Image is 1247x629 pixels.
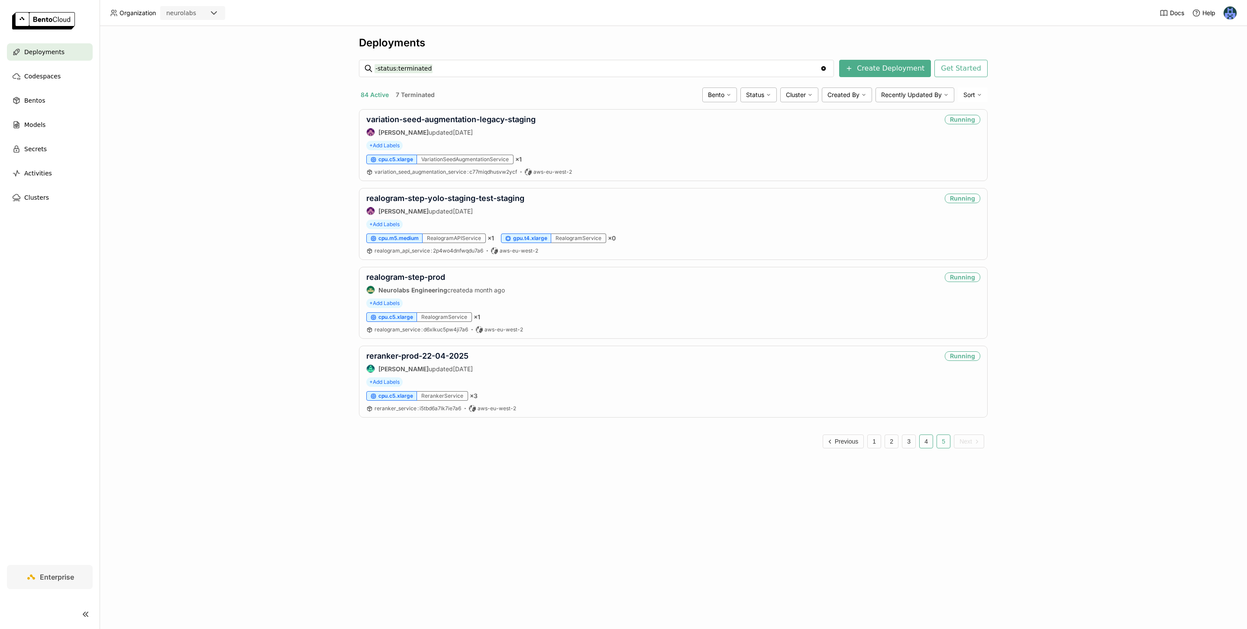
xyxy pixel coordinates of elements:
img: logo [12,12,75,29]
div: Bento [702,88,737,102]
a: Codespaces [7,68,93,85]
a: variation-seed-augmentation-legacy-staging [366,115,536,124]
span: cpu.c5.xlarge [378,314,413,321]
div: RerankerService [417,391,468,401]
span: Previous [835,438,858,445]
div: Sort [958,88,988,102]
a: Deployments [7,43,93,61]
span: [DATE] [453,365,473,373]
div: Running [945,351,980,361]
div: updated [366,207,524,215]
span: : [421,326,423,333]
div: Help [1192,9,1215,17]
span: aws-eu-west-2 [533,169,572,175]
span: : [417,405,419,412]
div: RealogramService [417,312,472,322]
img: Mathew Robinson [367,207,375,215]
div: created [366,285,505,294]
button: 84 Active [359,89,391,101]
div: updated [366,364,473,373]
span: aws-eu-west-2 [500,247,538,254]
input: Selected neurolabs. [197,9,198,18]
strong: Neurolabs Engineering [378,286,447,294]
span: Codespaces [24,71,61,81]
span: gpu.t4.xlarge [513,235,547,242]
span: Deployments [24,47,65,57]
strong: [PERSON_NAME] [378,129,429,136]
img: Calin Cojocaru [367,365,375,373]
span: Models [24,120,45,130]
a: reranker-prod-22-04-2025 [366,351,468,360]
span: Next [959,438,972,445]
span: Created By [827,91,859,99]
strong: [PERSON_NAME] [378,208,429,215]
a: Activities [7,165,93,182]
span: realogram_service d6xlkuc5pw4ji7a6 [375,326,468,333]
div: Created By [822,88,872,102]
span: realogram_api_service 2p4wo4dnfwqdu7a6 [375,247,483,254]
div: Deployments [359,36,988,49]
a: Models [7,116,93,133]
span: Cluster [786,91,806,99]
span: Help [1202,9,1215,17]
div: neurolabs [166,9,196,17]
img: Paul Pop [1224,6,1237,19]
span: Recently Updated By [881,91,942,99]
span: Enterprise [40,573,74,581]
span: × 1 [488,234,494,242]
div: updated [366,128,536,136]
a: realogram_service:d6xlkuc5pw4ji7a6 [375,326,468,333]
a: Docs [1160,9,1184,17]
span: Sort [963,91,975,99]
div: VariationSeedAugmentationService [417,155,514,164]
a: realogram-step-yolo-staging-test-staging [366,194,524,203]
span: Status [746,91,764,99]
span: × 3 [470,392,478,400]
span: : [467,169,468,175]
a: variation_seed_augmentation_service:c77miqdhusvw2ycf [375,169,517,175]
svg: Clear value [820,65,827,72]
button: 7 Terminated [394,89,436,101]
span: : [431,247,432,254]
span: × 0 [608,234,616,242]
span: cpu.m5.medium [378,235,419,242]
div: Running [945,272,980,282]
button: 2 [885,434,898,448]
button: 1 [867,434,881,448]
span: Secrets [24,144,47,154]
span: Docs [1170,9,1184,17]
span: aws-eu-west-2 [485,326,523,333]
div: Running [945,115,980,124]
span: × 1 [515,156,522,163]
img: Neurolabs Engineering [367,286,375,294]
div: Recently Updated By [875,88,954,102]
strong: [PERSON_NAME] [378,365,429,373]
div: Cluster [780,88,818,102]
span: +Add Labels [366,141,403,150]
span: aws-eu-west-2 [478,405,516,412]
a: realogram-step-prod [366,272,445,282]
button: Create Deployment [839,60,931,77]
button: Next [954,434,984,448]
span: variation_seed_augmentation_service c77miqdhusvw2ycf [375,169,517,175]
a: reranker_service:i5tbd6a7lk7ie7a6 [375,405,461,412]
div: Running [945,194,980,203]
div: RealogramService [551,233,606,243]
div: Status [740,88,777,102]
button: 4 [919,434,933,448]
span: Bentos [24,95,45,106]
span: Clusters [24,192,49,203]
span: Activities [24,168,52,178]
input: Search [375,62,820,75]
button: Get Started [934,60,988,77]
span: cpu.c5.xlarge [378,392,413,399]
a: Bentos [7,92,93,109]
span: [DATE] [453,208,473,215]
img: Mathew Robinson [367,128,375,136]
a: Clusters [7,189,93,206]
span: × 1 [474,313,480,321]
span: cpu.c5.xlarge [378,156,413,163]
span: [DATE] [453,129,473,136]
span: a month ago [469,286,505,294]
button: 3 [902,434,916,448]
